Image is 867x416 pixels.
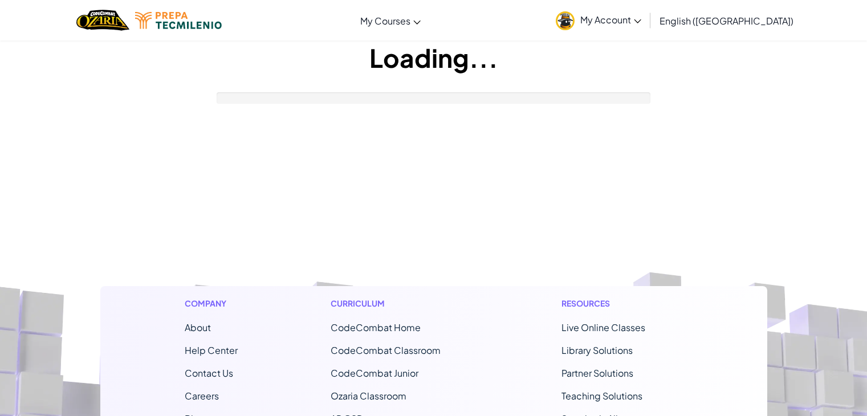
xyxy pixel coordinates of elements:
span: My Courses [360,15,410,27]
h1: Resources [561,297,683,309]
a: About [185,321,211,333]
a: My Account [550,2,647,38]
span: My Account [580,14,641,26]
a: Partner Solutions [561,367,633,379]
a: English ([GEOGRAPHIC_DATA]) [654,5,799,36]
a: Careers [185,390,219,402]
a: CodeCombat Junior [331,367,418,379]
a: Ozaria by CodeCombat logo [76,9,129,32]
a: Live Online Classes [561,321,645,333]
span: CodeCombat Home [331,321,421,333]
h1: Company [185,297,238,309]
img: avatar [556,11,575,30]
a: My Courses [355,5,426,36]
img: Tecmilenio logo [135,12,222,29]
img: Home [76,9,129,32]
h1: Curriculum [331,297,469,309]
span: English ([GEOGRAPHIC_DATA]) [660,15,793,27]
a: Library Solutions [561,344,633,356]
a: Help Center [185,344,238,356]
a: CodeCombat Classroom [331,344,441,356]
a: Ozaria Classroom [331,390,406,402]
a: Teaching Solutions [561,390,642,402]
span: Contact Us [185,367,233,379]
